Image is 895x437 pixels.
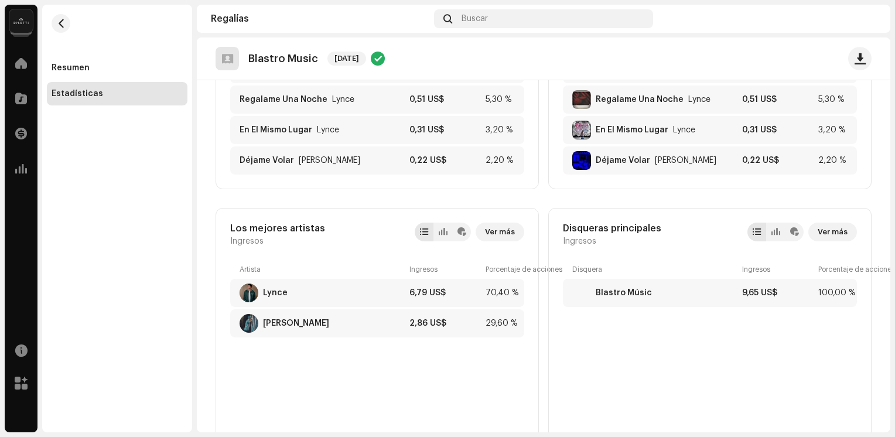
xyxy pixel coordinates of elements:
[572,121,591,139] img: 8b313082-048d-41a0-9e96-4c35a13c293c
[240,314,258,333] img: 5c559c17-f61b-4ac0-8dc8-bedafa5b4643
[572,151,591,170] img: 8766206d-db0e-4d2d-87b3-61e0048112c5
[327,52,366,66] span: [DATE]
[742,156,814,165] div: 0,22 US$
[688,95,710,104] div: Regalame Una Noche
[52,63,90,73] div: Resumen
[858,9,876,28] img: 15457826-6a92-442e-a25c-1af217981c53
[230,237,264,246] span: Ingresos
[476,223,524,241] button: Ver más
[230,223,325,234] div: Los mejores artistas
[818,220,848,244] span: Ver más
[673,125,695,135] div: En El Mismo Lugar
[462,14,488,23] span: Buscar
[596,125,668,135] div: En El Mismo Lugar
[9,9,33,33] img: 02a7c2d3-3c89-4098-b12f-2ff2945c95ee
[818,288,848,298] div: 100,00 %
[409,156,481,165] div: 0,22 US$
[409,95,481,104] div: 0,51 US$
[486,288,515,298] div: 70,40 %
[742,265,814,274] div: Ingresos
[409,265,481,274] div: Ingresos
[818,265,848,274] div: Porcentaje de acciones
[409,319,481,328] div: 2,86 US$
[572,284,591,302] img: 5c6285c1-7041-41da-a82f-d40acd945097
[486,95,515,104] div: 5,30 %
[486,265,515,274] div: Porcentaje de acciones
[332,95,354,104] div: Regalame Una Noche
[655,156,716,165] div: Déjame Volar
[409,125,481,135] div: 0,31 US$
[572,265,737,274] div: Disquera
[248,53,318,65] p: Blastro Music
[52,89,103,98] div: Estadísticas
[240,265,405,274] div: Artista
[818,125,848,135] div: 3,20 %
[263,288,288,298] div: Lynce
[486,156,515,165] div: 2,20 %
[563,223,661,234] div: Disqueras principales
[240,156,294,165] div: Déjame Volar
[486,125,515,135] div: 3,20 %
[563,237,596,246] span: Ingresos
[742,288,814,298] div: 9,65 US$
[47,56,187,80] re-m-nav-item: Resumen
[808,223,857,241] button: Ver más
[263,319,329,328] div: Jared
[818,156,848,165] div: 2,20 %
[596,288,652,298] div: Blastro Músic
[317,125,339,135] div: En El Mismo Lugar
[211,14,429,23] div: Regalías
[742,125,814,135] div: 0,31 US$
[240,284,258,302] img: 29837094-d03b-4e6e-b0f0-77d54e00d6ec
[47,82,187,105] re-m-nav-item: Estadísticas
[572,90,591,109] img: dfbbcea6-1db3-4565-bf6f-1301c2e7dda5
[742,95,814,104] div: 0,51 US$
[818,95,848,104] div: 5,30 %
[596,156,650,165] div: Déjame Volar
[409,288,481,298] div: 6,79 US$
[240,125,312,135] div: En El Mismo Lugar
[240,95,327,104] div: Regalame Una Noche
[486,319,515,328] div: 29,60 %
[596,95,684,104] div: Regalame Una Noche
[485,220,515,244] span: Ver más
[299,156,360,165] div: Déjame Volar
